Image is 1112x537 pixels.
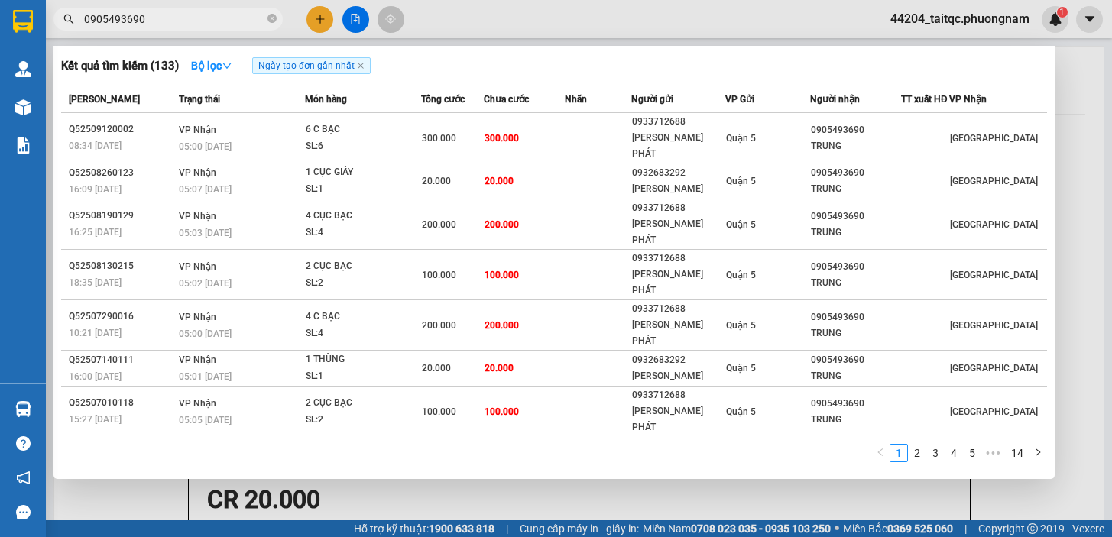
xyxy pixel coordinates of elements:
[981,444,1006,462] li: Next 5 Pages
[306,351,420,368] div: 1 THÙNG
[69,184,122,195] span: 16:09 [DATE]
[811,309,900,325] div: 0905493690
[69,121,174,137] div: Q52509120002
[631,94,673,105] span: Người gửi
[179,184,232,195] span: 05:07 [DATE]
[632,165,725,181] div: 0932683292
[485,320,519,331] span: 200.000
[890,445,907,461] a: 1
[811,138,900,154] div: TRUNG
[871,444,890,462] button: left
[632,251,725,267] div: 0933712688
[179,125,216,135] span: VP Nhận
[179,328,232,339] span: 05:00 [DATE]
[69,208,174,224] div: Q52508190129
[632,317,725,349] div: [PERSON_NAME] PHÁT
[1033,448,1042,457] span: right
[485,363,514,374] span: 20.000
[421,94,465,105] span: Tổng cước
[179,141,232,152] span: 05:00 [DATE]
[357,62,365,70] span: close
[811,181,900,197] div: TRUNG
[485,133,519,144] span: 300.000
[306,225,420,241] div: SL: 4
[632,403,725,435] div: [PERSON_NAME] PHÁT
[811,209,900,225] div: 0905493690
[949,94,987,105] span: VP Nhận
[422,176,451,186] span: 20.000
[963,444,981,462] li: 5
[950,320,1038,331] span: [GEOGRAPHIC_DATA]
[422,406,456,417] span: 100.000
[632,267,725,299] div: [PERSON_NAME] PHÁT
[1029,444,1047,462] li: Next Page
[179,53,245,78] button: Bộ lọcdown
[909,445,926,461] a: 2
[179,261,216,272] span: VP Nhận
[811,259,900,275] div: 0905493690
[950,270,1038,280] span: [GEOGRAPHIC_DATA]
[632,130,725,162] div: [PERSON_NAME] PHÁT
[485,406,519,417] span: 100.000
[69,258,174,274] div: Q52508130215
[179,415,232,425] span: 05:05 [DATE]
[15,99,31,115] img: warehouse-icon
[981,444,1006,462] span: •••
[950,176,1038,186] span: [GEOGRAPHIC_DATA]
[306,325,420,342] div: SL: 4
[422,219,456,230] span: 200.000
[267,14,277,23] span: close-circle
[811,165,900,181] div: 0905493690
[811,122,900,138] div: 0905493690
[306,208,420,225] div: 4 CỤC BẠC
[84,11,264,27] input: Tìm tên, số ĐT hoặc mã đơn
[69,309,174,325] div: Q52507290016
[16,436,31,451] span: question-circle
[565,94,587,105] span: Nhãn
[16,471,31,485] span: notification
[306,121,420,138] div: 6 C BẠC
[306,309,420,325] div: 4 C BẠC
[13,10,33,33] img: logo-vxr
[69,414,122,425] span: 15:27 [DATE]
[267,12,277,27] span: close-circle
[485,270,519,280] span: 100.000
[726,406,756,417] span: Quận 5
[1006,444,1029,462] li: 14
[422,133,456,144] span: 300.000
[306,368,420,385] div: SL: 1
[632,368,725,384] div: [PERSON_NAME]
[179,167,216,178] span: VP Nhận
[16,505,31,519] span: message
[1007,445,1028,461] a: 14
[811,352,900,368] div: 0905493690
[69,277,122,288] span: 18:35 [DATE]
[927,445,944,461] a: 3
[422,363,451,374] span: 20.000
[252,57,371,74] span: Ngày tạo đơn gần nhất
[15,61,31,77] img: warehouse-icon
[632,387,725,403] div: 0933712688
[179,211,216,222] span: VP Nhận
[222,60,232,71] span: down
[950,406,1038,417] span: [GEOGRAPHIC_DATA]
[484,94,529,105] span: Chưa cước
[191,60,232,72] strong: Bộ lọc
[179,354,216,365] span: VP Nhận
[306,138,420,155] div: SL: 6
[945,445,962,461] a: 4
[926,444,945,462] li: 3
[871,444,890,462] li: Previous Page
[15,401,31,417] img: warehouse-icon
[632,216,725,248] div: [PERSON_NAME] PHÁT
[632,352,725,368] div: 0932683292
[811,275,900,291] div: TRUNG
[810,94,860,105] span: Người nhận
[950,363,1038,374] span: [GEOGRAPHIC_DATA]
[306,395,420,412] div: 2 CỤC BẠC
[15,137,31,154] img: solution-icon
[306,258,420,275] div: 2 CỤC BẠC
[726,133,756,144] span: Quận 5
[632,114,725,130] div: 0933712688
[69,141,122,151] span: 08:34 [DATE]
